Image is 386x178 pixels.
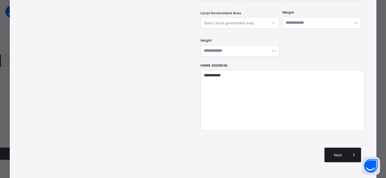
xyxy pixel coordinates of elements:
label: Height [200,38,211,43]
span: Next [329,153,346,157]
div: Select local government area [204,17,254,29]
span: Local Government Area [200,11,241,15]
label: Home Address [200,64,227,68]
label: Weight [282,10,294,15]
button: Open asap [362,157,380,175]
